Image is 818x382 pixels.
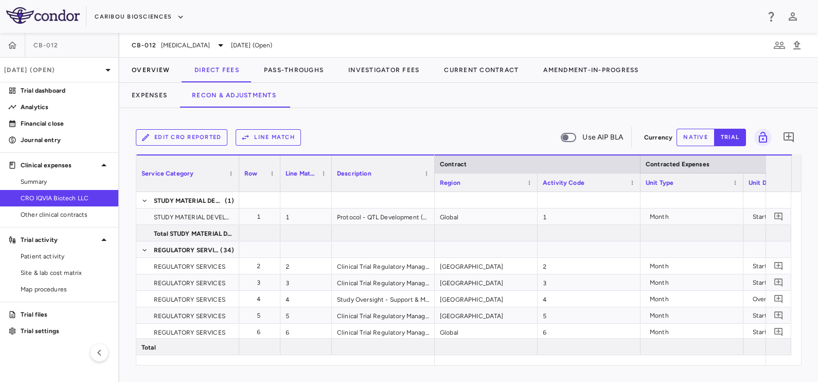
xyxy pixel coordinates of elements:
span: Patient activity [21,252,110,261]
div: 1 [280,209,332,224]
button: Recon & Adjustments [180,83,289,108]
button: Line Match [236,129,301,146]
div: 4 [538,291,641,307]
svg: Add comment [783,131,795,144]
span: Other clinical contracts [21,210,110,219]
div: Study Oversight - Support & Maintenance ([GEOGRAPHIC_DATA]) [332,291,435,307]
svg: Add comment [774,277,784,287]
p: Trial settings [21,326,110,336]
span: Row [244,170,257,177]
span: Summary [21,177,110,186]
div: Month [650,324,738,340]
div: Clinical Trial Regulatory Management: Prepare Regulatory Management Plan ([GEOGRAPHIC_DATA]) [332,274,435,290]
div: Clinical Trial Regulatory Management: Preparation of Core Submission Package (Project) ([GEOGRAPH... [332,258,435,274]
span: REGULATORY SERVICES [154,275,225,291]
div: [GEOGRAPHIC_DATA] [435,274,538,290]
span: Unit Type [646,179,673,186]
svg: Add comment [774,212,784,221]
span: Total [141,339,156,356]
button: trial [714,129,746,146]
span: CB-012 [132,41,157,49]
div: 3 [248,274,275,291]
span: Description [337,170,371,177]
div: Month [650,307,738,324]
div: Month [650,291,738,307]
div: 4 [280,291,332,307]
span: (1) [225,193,234,209]
button: Add comment [772,325,786,339]
span: (34) [220,242,234,258]
div: 1 [248,209,275,225]
button: Add comment [772,292,786,306]
button: Add comment [772,210,786,223]
span: STUDY MATERIAL DEVELOPMENT SERVICES [154,209,233,225]
div: [GEOGRAPHIC_DATA] [435,307,538,323]
p: Clinical expenses [21,161,98,170]
span: CRO IQVIA Biotech LLC [21,194,110,203]
span: Contract [440,161,467,168]
button: Investigator Fees [336,58,432,82]
span: [MEDICAL_DATA] [161,41,210,50]
p: Trial dashboard [21,86,110,95]
p: Trial files [21,310,110,319]
button: Direct Fees [182,58,252,82]
div: 5 [280,307,332,323]
button: Amendment-In-Progress [531,58,651,82]
button: Overview [119,58,182,82]
span: Total STUDY MATERIAL DEVELOPMENT SERVICES [154,225,233,242]
div: Month [650,258,738,274]
img: logo-full-SnFGN8VE.png [6,7,80,24]
p: Financial close [21,119,110,128]
svg: Add comment [774,261,784,271]
div: Clinical Trial Regulatory Management: Preparation of Core Submission Package (Country) ([GEOGRAPH... [332,307,435,323]
span: Use AIP BLA [582,132,623,143]
p: Analytics [21,102,110,112]
span: REGULATORY SERVICES [154,324,225,341]
div: [GEOGRAPHIC_DATA] [435,291,538,307]
div: Global [435,209,538,224]
p: [DATE] (Open) [4,65,102,75]
button: Caribou Biosciences [95,9,184,25]
button: Add comment [772,308,786,322]
div: 6 [538,324,641,340]
div: 2 [538,258,641,274]
div: Clinical Trial Regulatory Management: Preparation of Core Submission Package (ICF Project Level) ... [332,324,435,340]
p: Currency [644,133,672,142]
button: Expenses [119,83,180,108]
svg: Add comment [774,294,784,304]
div: 3 [280,274,332,290]
div: 2 [280,258,332,274]
span: Unit Detail [749,179,779,186]
span: [DATE] (Open) [231,41,273,50]
span: STUDY MATERIAL DEVELOPMENT SERVICES [154,193,224,209]
div: Month [650,209,738,225]
button: native [677,129,715,146]
span: You do not have permission to lock or unlock grids [750,129,772,146]
span: Service Category [141,170,193,177]
span: REGULATORY SERVICES [154,242,219,258]
span: Contracted Expenses [646,161,709,168]
div: 5 [538,307,641,323]
div: 2 [248,258,275,274]
div: 1 [538,209,641,224]
button: Pass-Throughs [252,58,336,82]
span: Line Match [286,170,317,177]
span: Region [440,179,460,186]
div: 4 [248,291,275,307]
div: [GEOGRAPHIC_DATA] [435,258,538,274]
div: Month [650,274,738,291]
span: CB-012 [33,41,59,49]
button: Current Contract [432,58,531,82]
span: Activity Code [543,179,584,186]
span: REGULATORY SERVICES [154,308,225,324]
button: Add comment [780,129,797,146]
button: Add comment [772,259,786,273]
svg: Add comment [774,310,784,320]
div: 6 [280,324,332,340]
div: 3 [538,274,641,290]
span: REGULATORY SERVICES [154,291,225,308]
div: Protocol - QTL Development (Global) [332,209,435,224]
div: 5 [248,307,275,324]
span: REGULATORY SERVICES [154,258,225,275]
span: Map procedures [21,285,110,294]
